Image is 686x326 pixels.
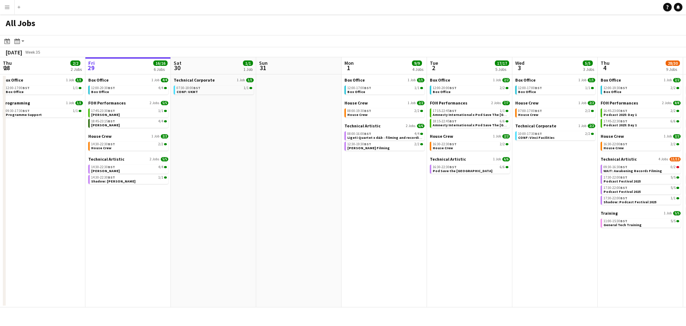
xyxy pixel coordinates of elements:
[585,86,590,90] span: 1/1
[671,165,676,169] span: 0/2
[414,86,419,90] span: 1/1
[603,146,624,150] span: House Crew
[600,64,610,72] span: 4
[91,175,167,183] a: 14:30-22:30BST1/1Shadow: [PERSON_NAME]
[603,176,627,179] span: 17:30-22:00
[3,100,30,106] span: Programming
[177,86,200,90] span: 07:30-18:00
[430,100,510,133] div: FOH Performances2 Jobs7/717:15-22:45BST1/1Amnesty International x Pod Save The [GEOGRAPHIC_DATA]1...
[601,77,681,100] div: Box Office1 Job2/212:00-19:30BST2/2Box Office
[344,123,381,128] span: Technical Artistic
[666,60,680,66] span: 28/30
[603,179,641,184] span: Podcast Festival 2025
[71,67,82,72] div: 2 Jobs
[449,142,457,146] span: BST
[91,109,115,113] span: 17:45-23:30
[406,124,416,128] span: 2 Jobs
[578,78,586,82] span: 1 Job
[620,119,627,123] span: BST
[414,142,419,146] span: 2/2
[154,67,167,72] div: 6 Jobs
[347,131,423,140] a: 08:00-16:00BST4/4Ligeti Quartet x d&b - filming and recording
[518,132,542,136] span: 10:00-17:30
[535,131,542,136] span: BST
[433,112,536,117] span: Amnesty International x Pod Save The UK
[364,86,371,90] span: BST
[88,100,168,133] div: FOH Performances2 Jobs5/517:45-23:30BST1/1[PERSON_NAME]18:45-23:15BST4/4[PERSON_NAME]
[161,78,168,82] span: 4/4
[662,101,672,105] span: 2 Jobs
[91,165,115,169] span: 14:30-22:30
[493,134,501,138] span: 1 Job
[433,120,457,123] span: 18:15-22:45
[6,89,24,94] span: Box Office
[6,112,42,117] span: Programme Support
[515,100,595,106] a: House Crew1 Job2/2
[430,133,510,139] a: House Crew1 Job2/2
[603,189,641,194] span: Podcast Festival 2025
[161,101,168,105] span: 5/5
[3,77,23,83] span: Box Office
[158,142,163,146] span: 2/2
[620,86,627,90] span: BST
[603,86,627,90] span: 12:00-19:30
[601,100,681,133] div: FOH Performances2 Jobs8/816:45-23:00BST2/2Podcast 2025: Day 117:45-22:30BST6/6Podcast 2025: Day 1
[87,64,95,72] span: 29
[70,60,80,66] span: 2/2
[603,86,679,94] a: 12:00-19:30BST2/2Box Office
[601,210,618,216] span: Training
[493,157,501,161] span: 1 Job
[259,60,268,66] span: Sun
[583,67,594,72] div: 3 Jobs
[502,101,510,105] span: 7/7
[601,100,681,106] a: FOH Performances2 Jobs8/8
[518,112,538,117] span: House Crew
[91,86,167,94] a: 12:00-20:30BST4/4Box Office
[75,78,83,82] span: 1/1
[518,135,555,140] span: CONF: Vinci Facilities
[515,60,525,66] span: Wed
[433,142,508,150] a: 16:30-22:30BST2/2House Crew
[603,200,656,204] span: Shadow: Podcast Festival 2025
[449,86,457,90] span: BST
[88,133,168,156] div: House Crew1 Job2/214:30-22:30BST2/2House Crew
[603,219,627,223] span: 11:00-15:30
[671,176,676,179] span: 5/5
[535,108,542,113] span: BST
[347,142,423,150] a: 12:30-19:30BST2/2[PERSON_NAME] Filming
[671,86,676,90] span: 2/2
[24,49,41,55] span: Week 35
[535,86,542,90] span: BST
[108,108,115,113] span: BST
[433,86,457,90] span: 12:00-20:00
[603,175,679,183] a: 17:30-22:00BST5/5Podcast Festival 2025
[177,89,198,94] span: CONF: UKMT
[601,133,624,139] span: House Crew
[6,86,30,90] span: 12:00-17:00
[3,77,83,83] a: Box Office1 Job1/1
[151,78,159,82] span: 1 Job
[433,169,492,173] span: Pod Save the UK
[344,100,368,106] span: House Crew
[603,109,627,113] span: 16:45-23:00
[583,60,593,66] span: 5/5
[258,64,268,72] span: 31
[88,77,168,100] div: Box Office1 Job4/412:00-20:30BST4/4Box Office
[430,77,510,83] a: Box Office1 Job2/2
[88,133,168,139] a: House Crew1 Job2/2
[88,156,124,162] span: Technical Artistic
[676,87,679,89] span: 2/2
[91,169,120,173] span: S. Carey
[347,86,423,94] a: 12:00-17:00BST1/1Box Office
[88,100,168,106] a: FOH Performances2 Jobs5/5
[433,119,508,127] a: 18:15-22:45BST6/6Amnesty International x Pod Save The [GEOGRAPHIC_DATA]
[91,112,120,117] span: S. Carey
[620,175,627,180] span: BST
[347,132,371,136] span: 08:00-16:00
[449,108,457,113] span: BST
[91,142,167,150] a: 14:30-22:30BST2/2House Crew
[620,108,627,113] span: BST
[601,133,681,156] div: House Crew1 Job2/216:30-22:00BST2/2House Crew
[514,64,525,72] span: 3
[88,133,111,139] span: House Crew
